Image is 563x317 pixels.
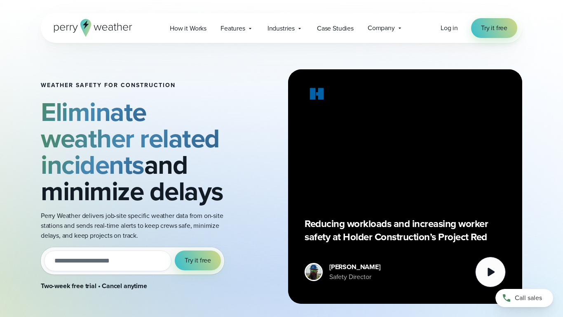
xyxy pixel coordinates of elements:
[310,20,361,37] a: Case Studies
[41,99,234,204] h2: and minimize delays
[471,18,517,38] a: Try it free
[495,289,553,307] a: Call sales
[305,86,329,105] img: Holder.svg
[41,82,234,89] h1: Weather safety for Construction
[41,281,147,291] strong: Two-week free trial • Cancel anytime
[441,23,458,33] a: Log in
[515,293,542,303] span: Call sales
[185,255,211,265] span: Try it free
[481,23,507,33] span: Try it free
[221,24,245,33] span: Features
[41,92,220,184] strong: Eliminate weather related incidents
[306,264,321,280] img: Merco Chantres Headshot
[175,251,221,270] button: Try it free
[267,24,295,33] span: Industries
[329,262,380,272] div: [PERSON_NAME]
[368,23,395,33] span: Company
[317,24,354,33] span: Case Studies
[329,272,380,282] div: Safety Director
[163,20,213,37] a: How it Works
[305,217,506,244] p: Reducing workloads and increasing worker safety at Holder Construction’s Project Red
[41,211,234,241] p: Perry Weather delivers job-site specific weather data from on-site stations and sends real-time a...
[170,24,206,33] span: How it Works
